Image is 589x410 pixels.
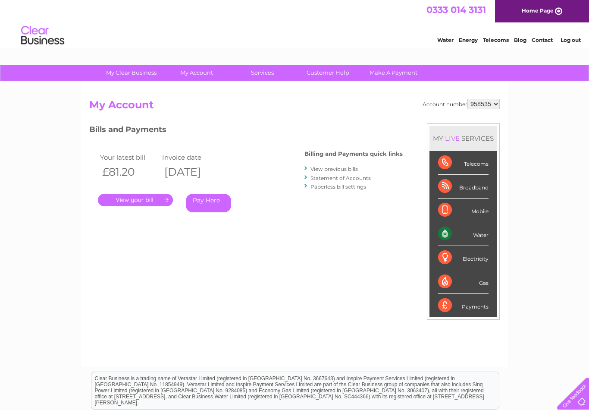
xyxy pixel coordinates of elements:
[438,222,489,246] div: Water
[310,183,366,190] a: Paperless bill settings
[358,65,429,81] a: Make A Payment
[98,151,160,163] td: Your latest bill
[426,4,486,15] a: 0333 014 3131
[89,99,500,115] h2: My Account
[160,151,222,163] td: Invoice date
[98,194,173,206] a: .
[227,65,298,81] a: Services
[437,37,454,43] a: Water
[438,246,489,270] div: Electricity
[161,65,232,81] a: My Account
[514,37,526,43] a: Blog
[483,37,509,43] a: Telecoms
[443,134,461,142] div: LIVE
[89,123,403,139] h3: Bills and Payments
[21,22,65,49] img: logo.png
[438,151,489,175] div: Telecoms
[438,270,489,294] div: Gas
[292,65,363,81] a: Customer Help
[91,5,499,42] div: Clear Business is a trading name of Verastar Limited (registered in [GEOGRAPHIC_DATA] No. 3667643...
[310,166,358,172] a: View previous bills
[438,175,489,199] div: Broadband
[438,199,489,222] div: Mobile
[98,163,160,181] th: £81.20
[438,294,489,317] div: Payments
[561,37,581,43] a: Log out
[186,194,231,212] a: Pay Here
[304,151,403,157] h4: Billing and Payments quick links
[429,126,497,151] div: MY SERVICES
[459,37,478,43] a: Energy
[160,163,222,181] th: [DATE]
[423,99,500,109] div: Account number
[96,65,167,81] a: My Clear Business
[310,175,371,181] a: Statement of Accounts
[532,37,553,43] a: Contact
